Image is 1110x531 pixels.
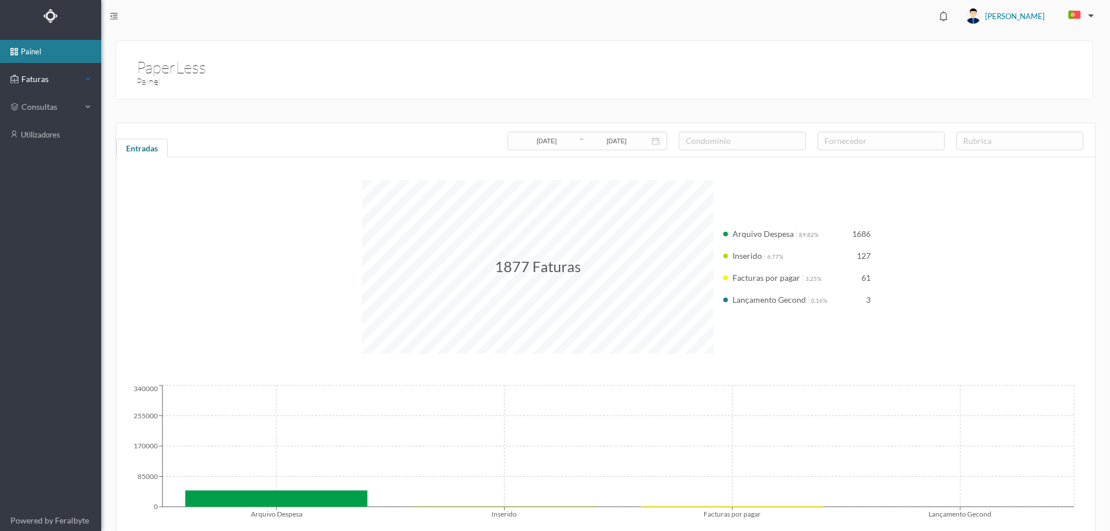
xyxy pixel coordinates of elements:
[857,251,871,261] span: 127
[584,135,649,147] input: Data final
[136,75,610,89] h3: Painel
[824,135,933,147] div: fornecedor
[799,231,819,238] span: 89.82%
[154,502,158,511] tspan: 0
[110,12,118,20] i: icon: menu-fold
[134,411,158,420] tspan: 255000
[805,275,822,282] span: 3.25%
[866,295,871,305] span: 3
[767,253,783,260] span: 6.77%
[134,441,158,450] tspan: 170000
[704,510,761,518] tspan: Facturas por pagar
[965,8,981,24] img: user_titan3.af2715ee.jpg
[43,9,58,23] img: Logo
[1059,6,1098,25] button: PT
[18,73,82,85] span: Faturas
[686,135,794,147] div: condomínio
[116,139,168,162] div: Entradas
[936,9,951,24] i: icon: bell
[251,510,302,518] tspan: Arquivo Despesa
[928,510,991,518] tspan: Lançamento Gecond
[515,135,579,147] input: Data inicial
[732,295,806,305] span: Lançamento Gecond
[861,273,871,283] span: 61
[811,297,827,304] span: 0.16%
[495,258,581,275] span: 1877 Faturas
[652,137,660,145] i: icon: calendar
[963,135,1071,147] div: rubrica
[491,510,517,518] tspan: Inserido
[136,55,206,60] h1: PaperLess
[732,229,794,239] span: Arquivo Despesa
[852,229,871,239] span: 1686
[134,384,158,393] tspan: 340000
[732,251,762,261] span: Inserido
[732,273,800,283] span: Facturas por pagar
[138,472,158,481] tspan: 85000
[21,101,79,113] span: consultas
